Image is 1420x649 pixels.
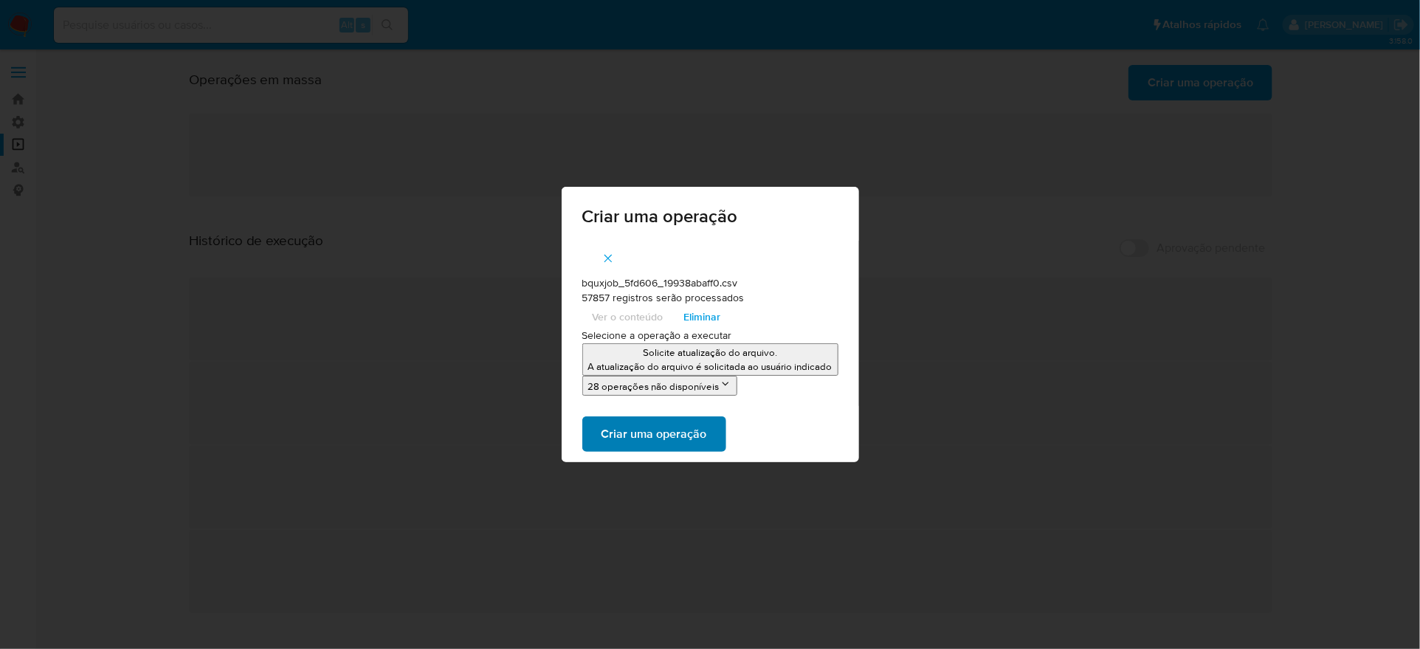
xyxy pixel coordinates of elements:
[582,376,737,396] button: 28 operações não disponíveis
[588,360,833,374] p: A atualização do arquivo é solicitada ao usuário indicado
[582,291,838,306] p: 57857 registros serão processados
[602,418,707,450] span: Criar uma operação
[588,346,833,360] p: Solicite atualização do arquivo.
[582,329,838,343] p: Selecione a operação a executar
[582,276,838,291] p: bquxjob_5fd606_19938abaff0.csv
[582,207,838,225] span: Criar uma operação
[582,343,838,376] button: Solicite atualização do arquivo.A atualização do arquivo é solicitada ao usuário indicado
[582,416,726,452] button: Criar uma operação
[684,306,721,327] span: Eliminar
[674,305,731,329] button: Eliminar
